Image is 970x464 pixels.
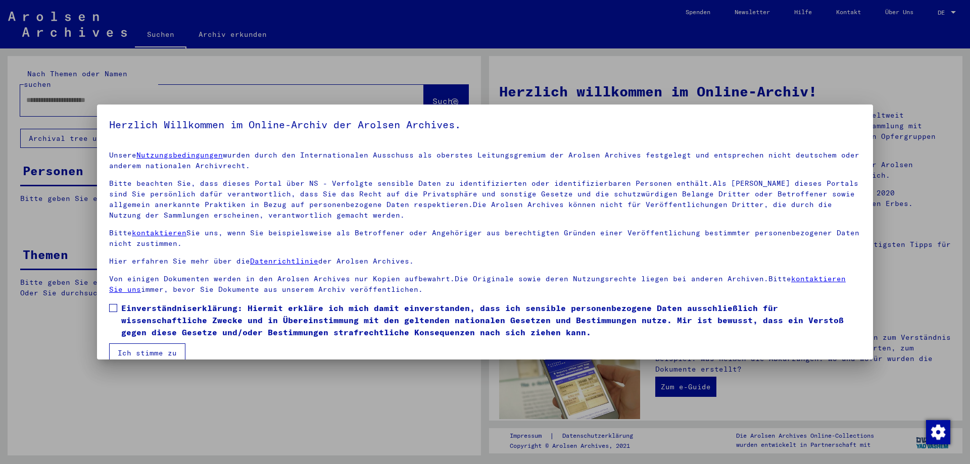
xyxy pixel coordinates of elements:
[109,274,861,295] p: Von einigen Dokumenten werden in den Arolsen Archives nur Kopien aufbewahrt.Die Originale sowie d...
[132,228,186,237] a: kontaktieren
[926,420,950,444] div: Zustimmung ändern
[926,420,950,444] img: Zustimmung ändern
[109,117,861,133] h5: Herzlich Willkommen im Online-Archiv der Arolsen Archives.
[250,256,318,266] a: Datenrichtlinie
[109,274,846,294] a: kontaktieren Sie uns
[121,302,861,338] span: Einverständniserklärung: Hiermit erkläre ich mich damit einverstanden, dass ich sensible personen...
[109,150,861,171] p: Unsere wurden durch den Internationalen Ausschuss als oberstes Leitungsgremium der Arolsen Archiv...
[136,150,223,160] a: Nutzungsbedingungen
[109,228,861,249] p: Bitte Sie uns, wenn Sie beispielsweise als Betroffener oder Angehöriger aus berechtigten Gründen ...
[109,343,185,363] button: Ich stimme zu
[109,256,861,267] p: Hier erfahren Sie mehr über die der Arolsen Archives.
[109,178,861,221] p: Bitte beachten Sie, dass dieses Portal über NS - Verfolgte sensible Daten zu identifizierten oder...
